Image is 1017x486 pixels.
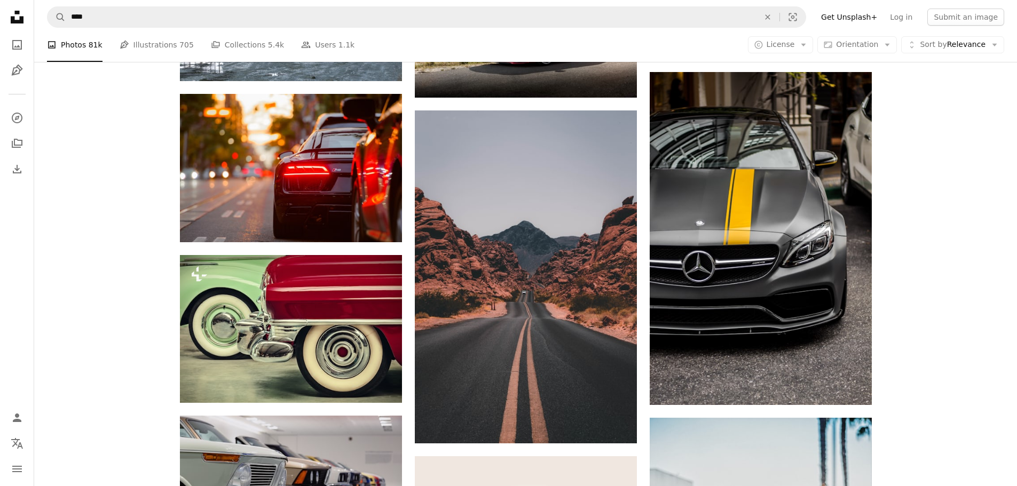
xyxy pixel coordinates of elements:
[301,28,354,62] a: Users 1.1k
[268,39,284,51] span: 5.4k
[120,28,194,62] a: Illustrations 705
[180,94,402,242] img: black Audi R8 parked beside road
[756,7,779,27] button: Clear
[920,39,986,50] span: Relevance
[920,40,947,49] span: Sort by
[6,458,28,480] button: Menu
[180,163,402,172] a: black Audi R8 parked beside road
[180,255,402,403] img: retro styled image of two vintage American cars parked next to each other
[650,72,872,405] img: black Mercedes-Benz car
[884,9,919,26] a: Log in
[211,28,284,62] a: Collections 5.4k
[415,110,637,443] img: black concrete road surrounded by brown rocks
[48,7,66,27] button: Search Unsplash
[927,9,1004,26] button: Submit an image
[767,40,795,49] span: License
[817,36,897,53] button: Orientation
[650,233,872,243] a: black Mercedes-Benz car
[836,40,878,49] span: Orientation
[179,39,194,51] span: 705
[6,34,28,55] a: Photos
[780,7,806,27] button: Visual search
[901,36,1004,53] button: Sort byRelevance
[415,272,637,282] a: black concrete road surrounded by brown rocks
[6,433,28,454] button: Language
[6,407,28,428] a: Log in / Sign up
[6,107,28,129] a: Explore
[815,9,884,26] a: Get Unsplash+
[47,6,806,28] form: Find visuals sitewide
[6,133,28,154] a: Collections
[6,158,28,180] a: Download History
[6,6,28,30] a: Home — Unsplash
[748,36,814,53] button: License
[180,324,402,333] a: retro styled image of two vintage American cars parked next to each other
[338,39,354,51] span: 1.1k
[6,60,28,81] a: Illustrations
